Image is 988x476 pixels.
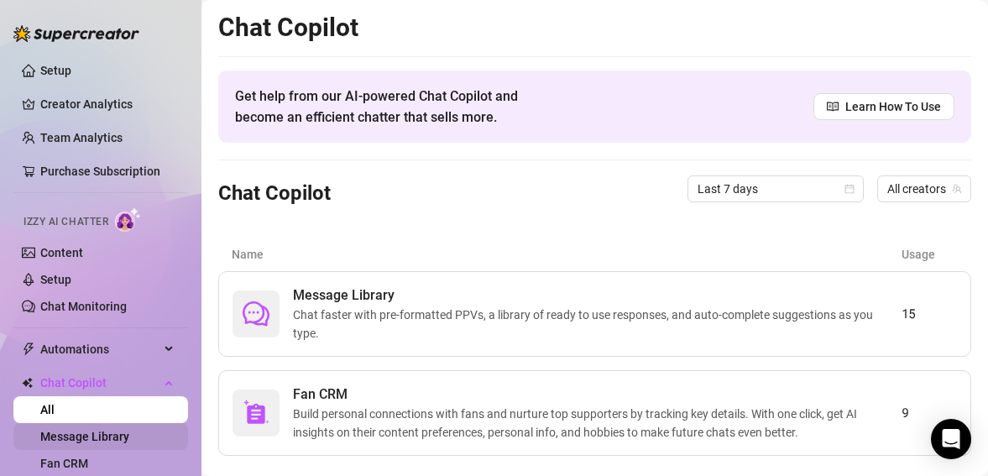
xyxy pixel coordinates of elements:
a: Purchase Subscription [40,165,160,178]
a: Content [40,246,83,259]
span: Chat Copilot [40,369,159,396]
span: Build personal connections with fans and nurture top supporters by tracking key details. With one... [293,405,902,442]
a: Learn How To Use [813,93,954,120]
span: Get help from our AI-powered Chat Copilot and become an efficient chatter that sells more. [235,86,558,128]
article: 15 [902,304,957,324]
a: Team Analytics [40,131,123,144]
img: AI Chatter [115,207,141,232]
span: Automations [40,336,159,363]
span: team [952,184,962,194]
a: All [40,403,55,416]
span: Fan CRM [293,384,902,405]
span: comment [243,301,269,327]
span: All creators [887,176,961,201]
span: Izzy AI Chatter [24,214,108,230]
h3: Chat Copilot [218,180,331,207]
a: Chat Monitoring [40,300,127,313]
article: Usage [902,245,958,264]
h2: Chat Copilot [218,12,971,44]
span: read [827,101,839,112]
span: Learn How To Use [845,97,941,116]
span: calendar [844,184,855,194]
img: Chat Copilot [22,377,33,389]
span: Last 7 days [698,176,854,201]
a: Setup [40,273,71,286]
img: logo-BBDzfeDw.svg [13,25,139,42]
a: Creator Analytics [40,91,175,118]
article: Name [232,245,902,264]
span: Message Library [293,285,902,306]
a: Fan CRM [40,457,88,470]
span: Chat faster with pre-formatted PPVs, a library of ready to use responses, and auto-complete sugge... [293,306,902,343]
a: Setup [40,64,71,77]
img: svg%3e [243,400,269,426]
article: 9 [902,403,957,423]
span: thunderbolt [22,343,35,356]
div: Open Intercom Messenger [931,419,971,459]
a: Message Library [40,430,129,443]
